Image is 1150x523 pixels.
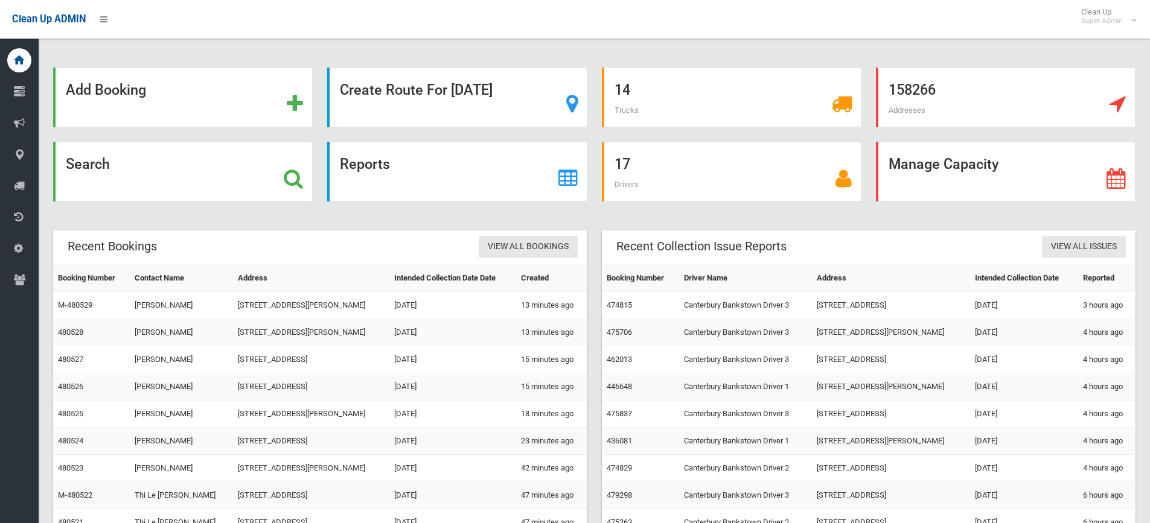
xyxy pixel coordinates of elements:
[679,265,812,292] th: Driver Name
[389,401,516,428] td: [DATE]
[607,463,632,472] a: 474829
[607,382,632,391] a: 446648
[516,346,587,373] td: 15 minutes ago
[130,346,233,373] td: [PERSON_NAME]
[233,482,389,509] td: [STREET_ADDRESS]
[516,455,587,482] td: 42 minutes ago
[607,409,632,418] a: 475837
[812,265,970,292] th: Address
[602,68,861,127] a: 14 Trucks
[812,319,970,346] td: [STREET_ADDRESS][PERSON_NAME]
[130,292,233,319] td: [PERSON_NAME]
[607,436,632,445] a: 436081
[812,292,970,319] td: [STREET_ADDRESS]
[679,401,812,428] td: Canterbury Bankstown Driver 3
[1078,428,1136,455] td: 4 hours ago
[58,463,83,472] a: 480523
[516,265,587,292] th: Created
[516,401,587,428] td: 18 minutes ago
[1078,265,1136,292] th: Reported
[233,401,389,428] td: [STREET_ADDRESS][PERSON_NAME]
[615,81,630,98] strong: 14
[970,482,1078,509] td: [DATE]
[679,428,812,455] td: Canterbury Bankstown Driver 1
[233,373,389,401] td: [STREET_ADDRESS]
[233,292,389,319] td: [STREET_ADDRESS][PERSON_NAME]
[516,319,587,346] td: 13 minutes ago
[607,300,632,309] a: 474815
[233,455,389,482] td: [STREET_ADDRESS][PERSON_NAME]
[233,319,389,346] td: [STREET_ADDRESS][PERSON_NAME]
[876,142,1136,201] a: Manage Capacity
[607,355,632,364] a: 462013
[679,292,812,319] td: Canterbury Bankstown Driver 3
[389,482,516,509] td: [DATE]
[53,142,313,201] a: Search
[233,265,389,292] th: Address
[607,490,632,499] a: 479298
[970,455,1078,482] td: [DATE]
[389,292,516,319] td: [DATE]
[516,292,587,319] td: 13 minutes ago
[130,401,233,428] td: [PERSON_NAME]
[130,482,233,509] td: Thi Le [PERSON_NAME]
[53,235,171,258] header: Recent Bookings
[602,235,801,258] header: Recent Collection Issue Reports
[679,455,812,482] td: Canterbury Bankstown Driver 2
[812,428,970,455] td: [STREET_ADDRESS][PERSON_NAME]
[130,455,233,482] td: [PERSON_NAME]
[1078,346,1136,373] td: 4 hours ago
[130,319,233,346] td: [PERSON_NAME]
[970,373,1078,401] td: [DATE]
[66,81,146,98] strong: Add Booking
[812,346,970,373] td: [STREET_ADDRESS]
[1078,455,1136,482] td: 4 hours ago
[66,156,110,173] strong: Search
[233,346,389,373] td: [STREET_ADDRESS]
[812,373,970,401] td: [STREET_ADDRESS][PERSON_NAME]
[389,428,516,455] td: [DATE]
[679,482,812,509] td: Canterbury Bankstown Driver 3
[970,346,1078,373] td: [DATE]
[1081,16,1123,25] small: Super Admin
[58,355,83,364] a: 480527
[679,346,812,373] td: Canterbury Bankstown Driver 3
[389,265,516,292] th: Intended Collection Date Date
[1078,319,1136,346] td: 4 hours ago
[1042,236,1126,258] a: View All Issues
[615,156,630,173] strong: 17
[1078,292,1136,319] td: 3 hours ago
[679,319,812,346] td: Canterbury Bankstown Driver 3
[679,373,812,401] td: Canterbury Bankstown Driver 1
[389,455,516,482] td: [DATE]
[970,292,1078,319] td: [DATE]
[58,409,83,418] a: 480525
[970,319,1078,346] td: [DATE]
[876,68,1136,127] a: 158266 Addresses
[607,328,632,337] a: 475706
[615,106,639,115] span: Trucks
[1075,7,1135,25] span: Clean Up
[812,482,970,509] td: [STREET_ADDRESS]
[340,156,390,173] strong: Reports
[1078,373,1136,401] td: 4 hours ago
[327,142,587,201] a: Reports
[12,13,86,25] span: Clean Up ADMIN
[389,319,516,346] td: [DATE]
[615,180,639,189] span: Drivers
[970,401,1078,428] td: [DATE]
[58,436,83,445] a: 480524
[340,81,493,98] strong: Create Route For [DATE]
[812,401,970,428] td: [STREET_ADDRESS]
[130,265,233,292] th: Contact Name
[516,428,587,455] td: 23 minutes ago
[233,428,389,455] td: [STREET_ADDRESS]
[889,81,936,98] strong: 158266
[58,490,92,499] a: M-480522
[889,106,925,115] span: Addresses
[812,455,970,482] td: [STREET_ADDRESS]
[516,373,587,401] td: 15 minutes ago
[58,328,83,337] a: 480528
[130,428,233,455] td: [PERSON_NAME]
[516,482,587,509] td: 47 minutes ago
